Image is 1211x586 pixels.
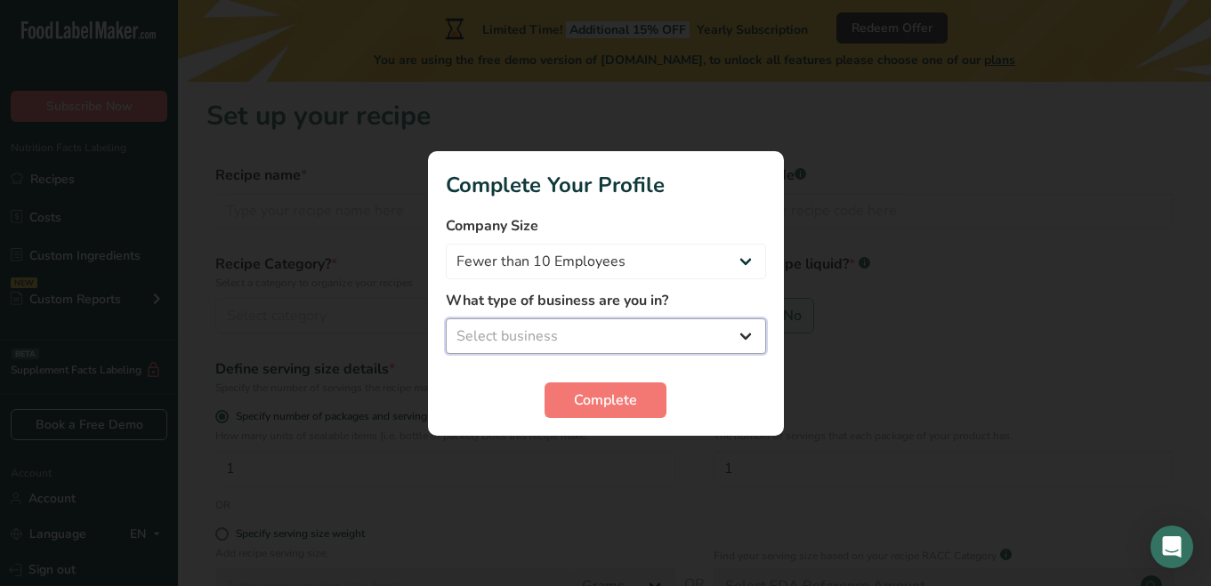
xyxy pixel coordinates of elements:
[446,169,766,201] h1: Complete Your Profile
[574,389,637,411] span: Complete
[545,382,666,418] button: Complete
[446,215,766,237] label: Company Size
[446,290,766,311] label: What type of business are you in?
[1150,526,1193,568] div: Open Intercom Messenger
